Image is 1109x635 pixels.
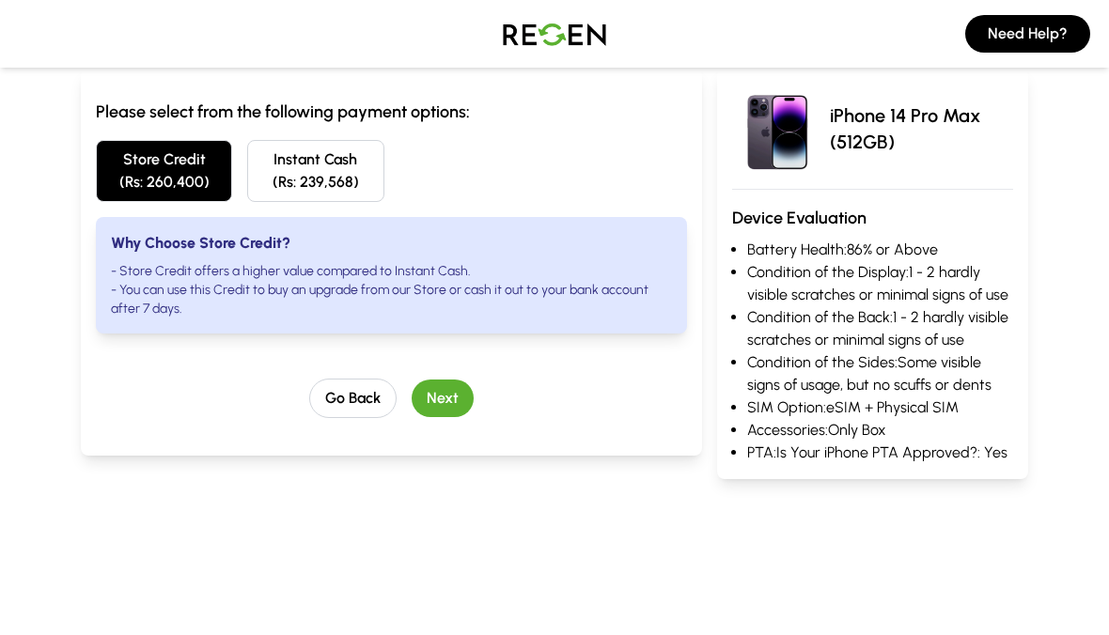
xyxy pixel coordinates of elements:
h3: Device Evaluation [732,205,1013,231]
li: SIM Option: eSIM + Physical SIM [747,396,1013,419]
li: - Store Credit offers a higher value compared to Instant Cash. [111,262,672,281]
img: iPhone 14 Pro Max [732,84,822,174]
li: - You can use this Credit to buy an upgrade from our Store or cash it out to your bank account af... [111,281,672,318]
p: iPhone 14 Pro Max (512GB) [830,102,1013,155]
li: Condition of the Display: 1 - 2 hardly visible scratches or minimal signs of use [747,261,1013,306]
button: Need Help? [965,15,1090,53]
strong: Why Choose Store Credit? [111,234,290,252]
button: Go Back [309,379,397,418]
li: Condition of the Back: 1 - 2 hardly visible scratches or minimal signs of use [747,306,1013,351]
li: Accessories: Only Box [747,419,1013,441]
li: PTA: Is Your iPhone PTA Approved?: Yes [747,441,1013,464]
li: Battery Health: 86% or Above [747,239,1013,261]
li: Condition of the Sides: Some visible signs of usage, but no scuffs or dents [747,351,1013,396]
button: Next [412,379,474,417]
img: Logo [489,8,620,60]
h3: Please select from the following payment options: [96,99,687,125]
button: Instant Cash (Rs: 239,568) [247,140,383,202]
button: Store Credit (Rs: 260,400) [96,140,232,202]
